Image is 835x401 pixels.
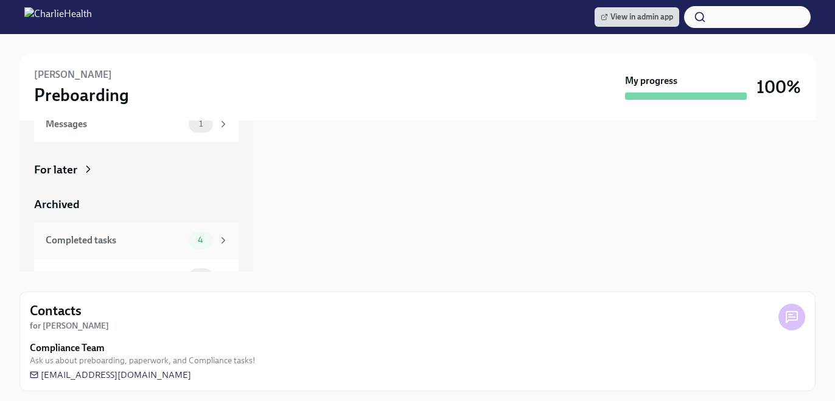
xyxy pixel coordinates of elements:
[190,235,211,245] span: 4
[46,117,184,131] div: Messages
[756,76,801,98] h3: 100%
[34,68,112,82] h6: [PERSON_NAME]
[46,270,184,284] div: Messages
[595,7,679,27] a: View in admin app
[34,162,239,178] a: For later
[30,369,191,381] a: [EMAIL_ADDRESS][DOMAIN_NAME]
[34,106,239,142] a: Messages1
[192,119,210,128] span: 1
[46,234,184,247] div: Completed tasks
[625,74,677,88] strong: My progress
[34,259,239,295] a: Messages
[34,197,239,212] a: Archived
[34,84,129,106] h3: Preboarding
[601,11,673,23] span: View in admin app
[30,341,105,355] strong: Compliance Team
[30,321,109,331] strong: for [PERSON_NAME]
[30,302,82,320] h4: Contacts
[34,222,239,259] a: Completed tasks4
[30,355,256,366] span: Ask us about preboarding, paperwork, and Compliance tasks!
[24,7,92,27] img: CharlieHealth
[34,162,77,178] div: For later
